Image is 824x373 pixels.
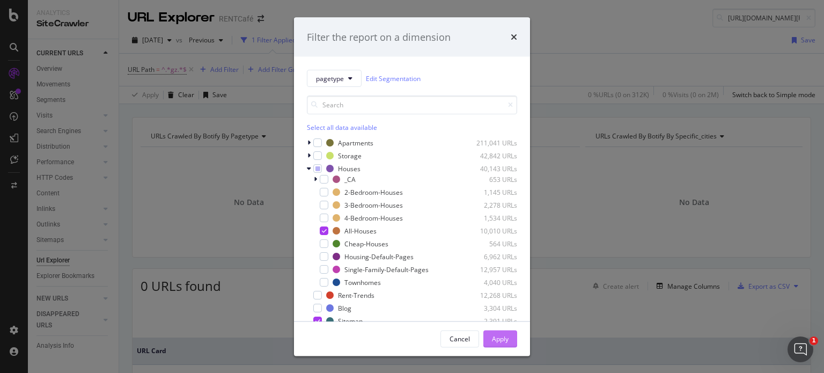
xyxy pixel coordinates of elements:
div: times [511,30,517,44]
div: 3-Bedroom-Houses [344,200,403,209]
div: Housing-Default-Pages [344,252,414,261]
button: pagetype [307,70,362,87]
div: Select all data available [307,123,517,132]
input: Search [307,96,517,114]
div: Rent-Trends [338,290,374,299]
div: 653 URLs [465,174,517,184]
div: Storage [338,151,362,160]
div: Single-Family-Default-Pages [344,265,429,274]
div: Blog [338,303,351,312]
div: Houses [338,164,360,173]
div: 6,962 URLs [465,252,517,261]
div: modal [294,17,530,356]
div: All-Houses [344,226,377,235]
span: pagetype [316,74,344,83]
a: Edit Segmentation [366,72,421,84]
div: 12,268 URLs [465,290,517,299]
div: Cancel [450,334,470,343]
div: 40,143 URLs [465,164,517,173]
div: Apply [492,334,509,343]
div: 4-Bedroom-Houses [344,213,403,222]
span: 1 [810,337,818,345]
div: 10,010 URLs [465,226,517,235]
div: 1,534 URLs [465,213,517,222]
div: Cheap-Houses [344,239,388,248]
div: 42,842 URLs [465,151,517,160]
iframe: Intercom live chat [788,337,813,362]
div: Townhomes [344,277,381,287]
div: 2,278 URLs [465,200,517,209]
button: Apply [483,330,517,347]
div: 2,391 URLs [465,316,517,325]
div: 1,145 URLs [465,187,517,196]
div: Sitemap [338,316,363,325]
div: Apartments [338,138,373,147]
div: 564 URLs [465,239,517,248]
div: _CA [344,174,356,184]
div: 3,304 URLs [465,303,517,312]
div: 2-Bedroom-Houses [344,187,403,196]
div: 211,041 URLs [465,138,517,147]
div: Filter the report on a dimension [307,30,451,44]
button: Cancel [440,330,479,347]
div: 12,957 URLs [465,265,517,274]
div: 4,040 URLs [465,277,517,287]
